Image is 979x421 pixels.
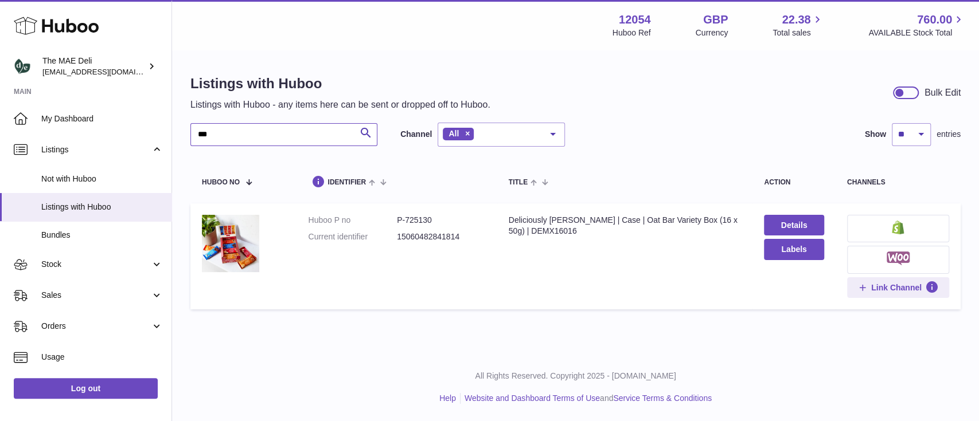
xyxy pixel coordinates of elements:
[41,259,151,270] span: Stock
[465,394,600,403] a: Website and Dashboard Terms of Use
[871,282,922,293] span: Link Channel
[868,27,965,38] span: AVAILABLE Stock Total
[782,12,810,27] span: 22.38
[14,58,31,75] img: internalAdmin-12054@internal.huboo.com
[41,113,163,124] span: My Dashboard
[892,221,904,234] img: shopify-small.png
[190,99,490,111] p: Listings with Huboo - any items here can be sent or dropped off to Huboo.
[42,56,146,77] div: The MAE Deli
[41,202,163,213] span: Listings with Huboo
[41,352,163,363] span: Usage
[613,394,712,403] a: Service Terms & Conditions
[613,27,651,38] div: Huboo Ref
[887,251,910,265] img: woocommerce-small.png
[703,12,728,27] strong: GBP
[308,231,397,242] dt: Current identifier
[397,231,486,242] dd: 15060482841814
[397,215,486,226] dd: P-725130
[41,290,151,301] span: Sales
[190,74,490,93] h1: Listings with Huboo
[461,393,712,404] li: and
[41,321,151,332] span: Orders
[14,378,158,399] a: Log out
[773,12,824,38] a: 22.38 Total sales
[41,174,163,184] span: Not with Huboo
[202,179,240,186] span: Huboo no
[202,215,259,272] img: Deliciously Ella | Case | Oat Bar Variety Box (16 x 50g) | DEMX16016
[181,371,970,381] p: All Rights Reserved. Copyright 2025 - [DOMAIN_NAME]
[448,129,459,138] span: All
[400,129,432,140] label: Channel
[937,129,961,140] span: entries
[865,129,886,140] label: Show
[917,12,952,27] span: 760.00
[764,179,824,186] div: action
[925,86,961,99] div: Bulk Edit
[308,215,397,226] dt: Huboo P no
[509,215,742,237] div: Deliciously [PERSON_NAME] | Case | Oat Bar Variety Box (16 x 50g) | DEMX16016
[327,179,366,186] span: identifier
[41,144,151,155] span: Listings
[764,239,824,259] button: Labels
[764,215,824,235] a: Details
[868,12,965,38] a: 760.00 AVAILABLE Stock Total
[696,27,728,38] div: Currency
[773,27,824,38] span: Total sales
[847,277,949,298] button: Link Channel
[41,230,163,241] span: Bundles
[847,179,949,186] div: channels
[619,12,651,27] strong: 12054
[439,394,456,403] a: Help
[42,67,169,76] span: [EMAIL_ADDRESS][DOMAIN_NAME]
[509,179,528,186] span: title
